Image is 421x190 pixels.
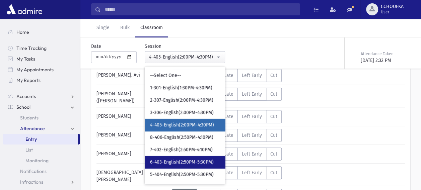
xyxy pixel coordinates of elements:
img: AdmirePro [5,3,44,16]
span: Left Early [242,151,262,157]
button: 4-405-English(2:00PM-4:30PM) [145,51,225,63]
span: 8-406-English(2:50PM-4:10PM) [150,134,213,141]
a: Home [3,27,80,37]
a: Time Tracking [3,43,80,54]
span: Late [224,132,233,138]
span: 1-301-English(1:30PM-4:30PM) [150,85,212,91]
span: List [25,147,33,153]
a: Notifications [3,166,80,177]
span: --Select One-- [150,72,181,79]
span: Entry [25,136,37,142]
div: [PERSON_NAME] ([PERSON_NAME]) [93,88,172,104]
span: Notifications [20,168,47,174]
a: My Tasks [3,54,80,64]
a: School [3,102,80,112]
div: [PERSON_NAME], Avi [93,69,172,82]
span: Left Early [242,132,262,138]
span: Cut [270,91,277,97]
a: My Reports [3,75,80,86]
span: Students [20,115,39,121]
div: AttTypes [172,88,282,101]
span: My Reports [16,77,41,83]
span: School [16,104,30,110]
span: My Tasks [16,56,35,62]
span: 6-403-English(2:50PM-5:30PM) [150,159,214,166]
span: Cut [270,73,277,78]
div: [PERSON_NAME] [93,110,172,123]
div: [PERSON_NAME] [93,148,172,161]
span: Cut [270,151,277,157]
span: Left Early [242,91,262,97]
div: AttTypes [172,110,282,123]
span: 7-402-English(2:50PM-4:10PM) [150,147,213,153]
a: List [3,145,80,155]
span: Time Tracking [16,45,47,51]
a: Accounts [3,91,80,102]
a: Monitoring [3,155,80,166]
span: 4-405-English(2:00PM-4:30PM) [150,122,214,128]
input: Search [101,3,300,15]
label: Session [145,43,161,50]
span: Late [224,91,233,97]
label: Date [91,43,101,50]
div: AttTypes [172,148,282,161]
span: Monitoring [25,158,49,164]
span: 5-404-English(2:50PM-5:30PM) [150,171,214,178]
span: Late [224,114,233,119]
span: CCHOUEKA [381,4,404,9]
span: User [381,9,404,15]
div: [DATE] 2:32 PM [361,57,409,64]
span: Cut [270,114,277,119]
a: Students [3,112,80,123]
span: My Appointments [16,67,54,73]
div: Attendance Taken [361,51,409,57]
span: 3-306-English(2:00PM-4:30PM) [150,109,214,116]
a: Classroom [135,19,168,37]
div: 4-405-English(2:00PM-4:30PM) [149,54,215,61]
span: Left Early [242,73,262,78]
span: Cut [270,132,277,138]
a: Attendance [3,123,80,134]
span: 2-307-English(2:00PM-4:30PM) [150,97,213,104]
a: Entry [3,134,78,145]
span: Infractions [20,179,43,185]
span: Home [16,29,29,35]
div: [DEMOGRAPHIC_DATA][PERSON_NAME] [93,166,172,183]
a: Bulk [115,19,135,37]
div: AttTypes [172,69,282,82]
span: Late [224,73,233,78]
div: [PERSON_NAME] [93,129,172,142]
div: AttTypes [172,129,282,142]
span: Accounts [16,93,36,99]
a: Infractions [3,177,80,187]
a: My Appointments [3,64,80,75]
span: Left Early [242,114,262,119]
span: Attendance [20,125,45,131]
a: Single [91,19,115,37]
span: Late [224,151,233,157]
